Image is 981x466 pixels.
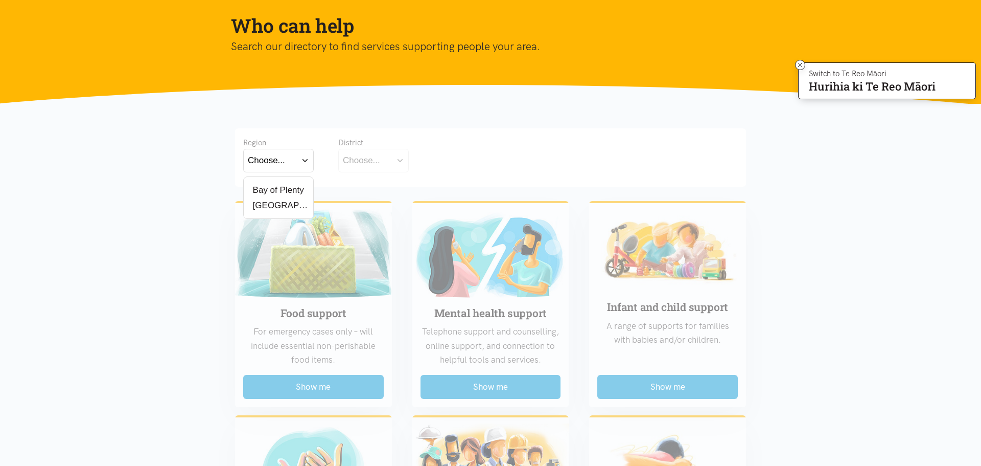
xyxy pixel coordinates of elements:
[338,137,409,149] div: District
[809,82,936,91] p: Hurihia ki Te Reo Māori
[231,38,734,55] p: Search our directory to find services supporting people your area.
[248,153,285,167] div: Choose...
[343,153,380,167] div: Choose...
[809,71,936,77] p: Switch to Te Reo Māori
[243,149,314,172] button: Choose...
[231,13,734,38] h1: Who can help
[243,137,314,149] div: Region
[248,184,304,196] label: Bay of Plenty
[248,199,309,212] label: [GEOGRAPHIC_DATA]
[338,149,409,172] button: Choose...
